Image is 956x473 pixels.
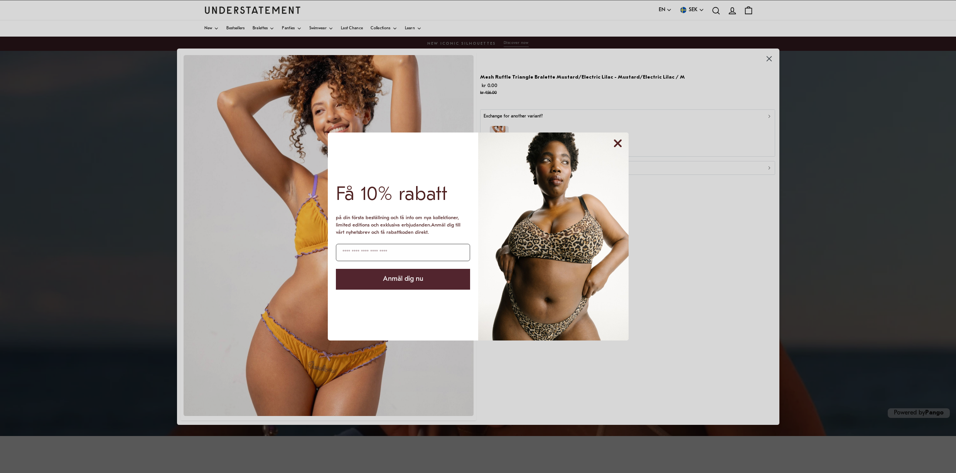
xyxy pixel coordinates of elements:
span: på din första beställning och få info om nya kollektioner, limited editions och exklusiva erbjuda... [336,215,460,235]
button: Anmäl dig nu [336,269,470,290]
img: f640c3e0-66bf-470c-b9a3-78e1f1138eaf.jpeg [478,133,629,340]
span: Få 10% rabatt [336,185,447,205]
button: Close dialog [610,136,626,151]
input: Enter your email address [336,244,470,261]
